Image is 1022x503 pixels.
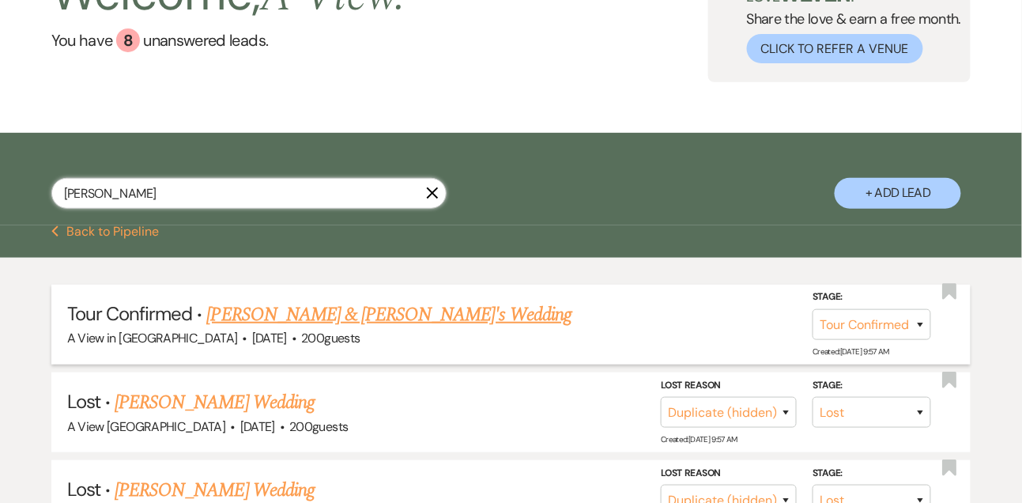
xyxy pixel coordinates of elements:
[301,330,360,346] span: 200 guests
[661,465,797,482] label: Lost Reason
[67,389,100,414] span: Lost
[116,28,140,52] div: 8
[289,418,348,435] span: 200 guests
[813,377,931,395] label: Stage:
[67,330,238,346] span: A View in [GEOGRAPHIC_DATA]
[115,388,315,417] a: [PERSON_NAME] Wedding
[240,418,275,435] span: [DATE]
[813,465,931,482] label: Stage:
[67,418,226,435] span: A View [GEOGRAPHIC_DATA]
[747,34,923,63] button: Click to Refer a Venue
[67,301,193,326] span: Tour Confirmed
[51,178,447,209] input: Search by name, event date, email address or phone number
[51,225,160,238] button: Back to Pipeline
[661,434,737,444] span: Created: [DATE] 9:57 AM
[661,377,797,395] label: Lost Reason
[813,289,931,306] label: Stage:
[207,301,572,329] a: [PERSON_NAME] & [PERSON_NAME]'s Wedding
[835,178,961,209] button: + Add Lead
[252,330,287,346] span: [DATE]
[813,346,889,357] span: Created: [DATE] 9:57 AM
[51,28,406,52] a: You have 8 unanswered leads.
[67,477,100,501] span: Lost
